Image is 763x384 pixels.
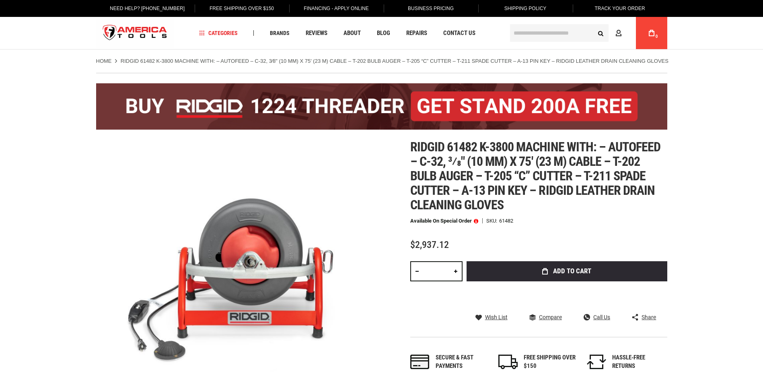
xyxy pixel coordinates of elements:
a: Call Us [584,314,610,321]
a: store logo [96,18,174,48]
a: 0 [644,17,659,49]
img: shipping [498,355,518,369]
p: Available on Special Order [410,218,478,224]
a: Compare [529,314,562,321]
img: BOGO: Buy the RIDGID® 1224 Threader (26092), get the 92467 200A Stand FREE! [96,83,667,130]
img: returns [587,355,606,369]
div: Secure & fast payments [436,353,488,371]
strong: RIDGID 61482 K-3800 MACHINE WITH: – AUTOFEED – C-32, 3⁄8" (10 MM) X 75' (23 M) CABLE – T-202 BULB... [121,58,668,64]
button: Search [593,25,609,41]
span: Contact Us [443,30,475,36]
span: Categories [199,30,238,36]
div: HASSLE-FREE RETURNS [612,353,664,371]
img: America Tools [96,18,174,48]
span: Add to Cart [553,268,591,275]
span: Brands [270,30,290,36]
a: Brands [266,28,293,39]
span: Compare [539,314,562,320]
div: 61482 [499,218,513,223]
span: Call Us [593,314,610,320]
strong: SKU [486,218,499,223]
span: 0 [656,34,658,39]
a: Blog [373,28,394,39]
span: Repairs [406,30,427,36]
a: Wish List [475,314,508,321]
div: FREE SHIPPING OVER $150 [524,353,576,371]
span: Ridgid 61482 k-3800 machine with: – autofeed – c-32, 3⁄8" (10 mm) x 75' (23 m) cable – t-202 bulb... [410,139,661,213]
a: Home [96,58,112,65]
a: Reviews [302,28,331,39]
a: Contact Us [440,28,479,39]
a: About [340,28,364,39]
button: Add to Cart [467,261,667,281]
span: Wish List [485,314,508,320]
img: payments [410,355,430,369]
iframe: Secure express checkout frame [465,284,669,307]
span: About [343,30,361,36]
span: Share [642,314,656,320]
span: Blog [377,30,390,36]
span: $2,937.12 [410,239,449,250]
span: Reviews [306,30,327,36]
a: Repairs [403,28,431,39]
a: Categories [195,28,241,39]
span: Shipping Policy [504,6,547,11]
